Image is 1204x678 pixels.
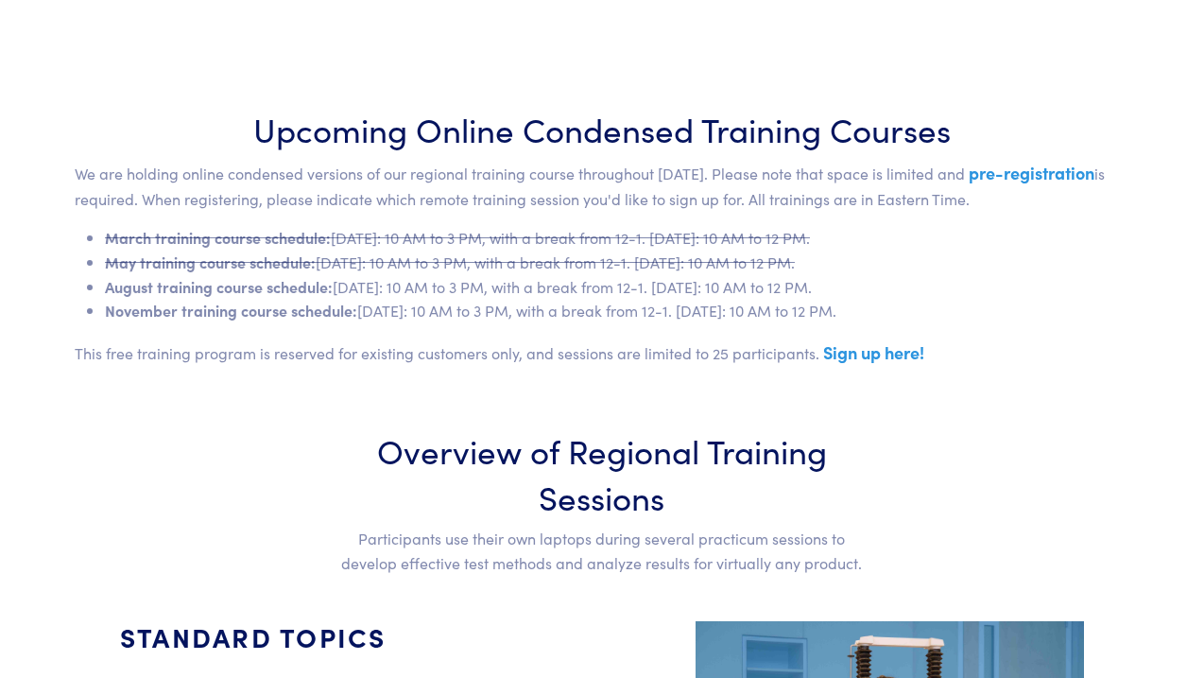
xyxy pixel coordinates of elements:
span: May training course schedule: [105,252,316,272]
h3: Overview of Regional Training Sessions [335,426,869,519]
li: [DATE]: 10 AM to 3 PM, with a break from 12-1. [DATE]: 10 AM to 12 PM. [105,226,1129,251]
span: March training course schedule: [105,227,331,248]
span: August training course schedule: [105,276,333,297]
a: pre-registration [969,161,1094,184]
p: We are holding online condensed versions of our regional training course throughout [DATE]. Pleas... [75,159,1129,211]
span: November training course schedule: [105,300,357,321]
p: This free training program is reserved for existing customers only, and sessions are limited to 2... [75,339,1129,367]
li: [DATE]: 10 AM to 3 PM, with a break from 12-1. [DATE]: 10 AM to 12 PM. [105,299,1129,323]
li: [DATE]: 10 AM to 3 PM, with a break from 12-1. [DATE]: 10 AM to 12 PM. [105,251,1129,275]
h3: Upcoming Online Condensed Training Courses [75,105,1129,151]
p: Participants use their own laptops during several practicum sessions to develop effective test me... [335,527,869,575]
h4: STANDARD TOPICS [120,621,591,653]
li: [DATE]: 10 AM to 3 PM, with a break from 12-1. [DATE]: 10 AM to 12 PM. [105,275,1129,300]
a: Sign up here! [823,340,924,364]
